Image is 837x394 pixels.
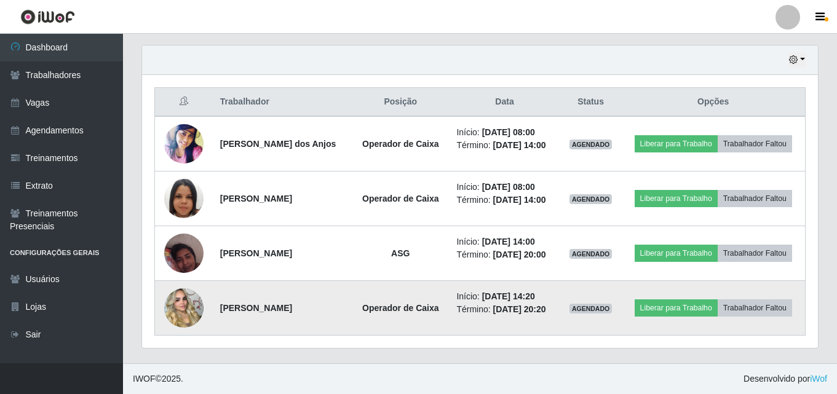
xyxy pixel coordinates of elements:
button: Trabalhador Faltou [718,245,792,262]
strong: [PERSON_NAME] [220,194,292,203]
span: © 2025 . [133,372,183,385]
time: [DATE] 14:00 [482,237,535,246]
time: [DATE] 14:20 [482,291,535,301]
strong: ASG [391,248,410,258]
strong: Operador de Caixa [362,139,439,149]
strong: Operador de Caixa [362,194,439,203]
img: CoreUI Logo [20,9,75,25]
li: Término: [456,303,552,316]
strong: [PERSON_NAME] [220,303,292,313]
th: Status [560,88,622,117]
li: Início: [456,126,552,139]
span: AGENDADO [569,194,613,204]
strong: [PERSON_NAME] [220,248,292,258]
span: AGENDADO [569,140,613,149]
span: IWOF [133,374,156,384]
button: Trabalhador Faltou [718,299,792,317]
time: [DATE] 20:20 [493,304,546,314]
a: iWof [810,374,827,384]
img: 1754687333670.jpeg [164,273,204,343]
li: Início: [456,235,552,248]
time: [DATE] 08:00 [482,182,535,192]
th: Data [449,88,560,117]
li: Término: [456,139,552,152]
th: Trabalhador [213,88,352,117]
button: Liberar para Trabalho [635,190,718,207]
img: 1685320572909.jpeg [164,121,204,167]
button: Liberar para Trabalho [635,245,718,262]
button: Trabalhador Faltou [718,190,792,207]
time: [DATE] 08:00 [482,127,535,137]
time: [DATE] 20:00 [493,250,546,259]
span: AGENDADO [569,304,613,313]
strong: Operador de Caixa [362,303,439,313]
img: 1753040270592.jpeg [164,164,204,234]
button: Liberar para Trabalho [635,299,718,317]
span: AGENDADO [569,249,613,259]
button: Trabalhador Faltou [718,135,792,152]
time: [DATE] 14:00 [493,140,546,150]
strong: [PERSON_NAME] dos Anjos [220,139,336,149]
time: [DATE] 14:00 [493,195,546,205]
li: Término: [456,248,552,261]
button: Liberar para Trabalho [635,135,718,152]
img: 1759232445061.jpeg [164,227,204,279]
th: Posição [352,88,449,117]
li: Início: [456,181,552,194]
li: Término: [456,194,552,207]
th: Opções [621,88,805,117]
li: Início: [456,290,552,303]
span: Desenvolvido por [744,372,827,385]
